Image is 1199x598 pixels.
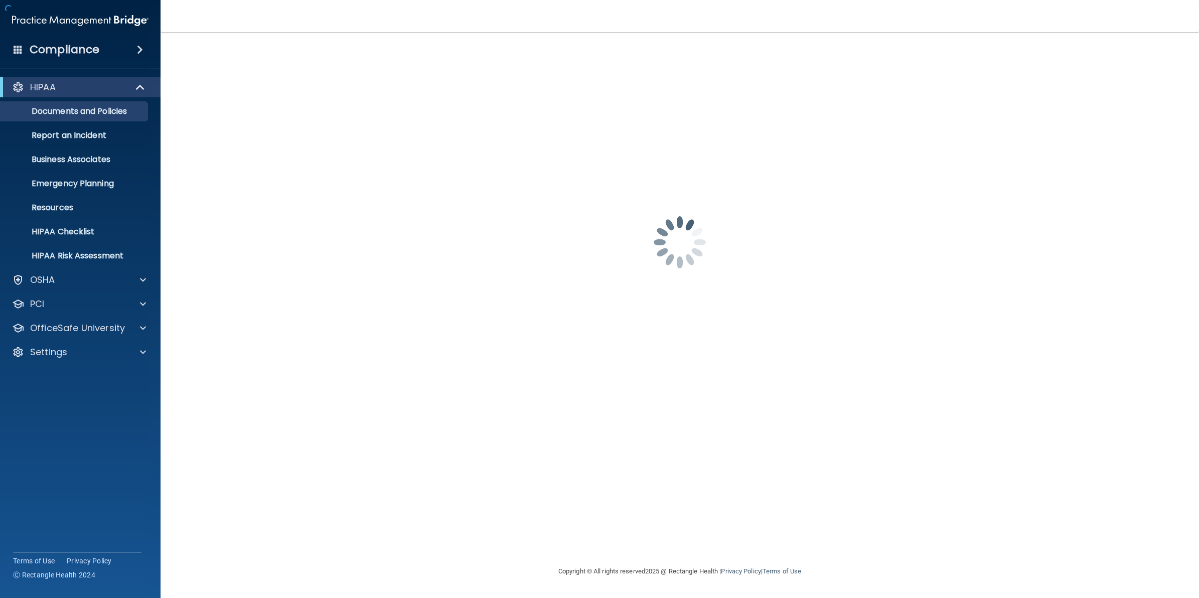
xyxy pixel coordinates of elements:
a: Settings [12,346,146,358]
p: Report an Incident [7,130,143,140]
a: HIPAA [12,81,145,93]
h4: Compliance [30,43,99,57]
p: OSHA [30,274,55,286]
a: Privacy Policy [67,556,112,566]
div: Copyright © All rights reserved 2025 @ Rectangle Health | | [497,555,863,587]
a: PCI [12,298,146,310]
a: OfficeSafe University [12,322,146,334]
p: HIPAA [30,81,56,93]
img: spinner.e123f6fc.gif [630,192,730,292]
p: OfficeSafe University [30,322,125,334]
a: OSHA [12,274,146,286]
a: Terms of Use [763,567,801,575]
a: Terms of Use [13,556,55,566]
p: HIPAA Risk Assessment [7,251,143,261]
p: Business Associates [7,155,143,165]
p: PCI [30,298,44,310]
p: HIPAA Checklist [7,227,143,237]
img: PMB logo [12,11,148,31]
p: Resources [7,203,143,213]
a: Privacy Policy [721,567,761,575]
p: Settings [30,346,67,358]
p: Emergency Planning [7,179,143,189]
span: Ⓒ Rectangle Health 2024 [13,570,95,580]
p: Documents and Policies [7,106,143,116]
